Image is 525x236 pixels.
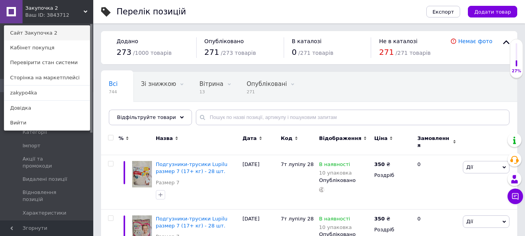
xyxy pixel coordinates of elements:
span: 271 [379,47,394,57]
span: Опубліковано [204,38,244,44]
span: Вітрина [199,80,223,87]
span: Видалені позиції [23,176,67,183]
div: Перелік позицій [117,8,186,16]
span: 0 [292,47,297,57]
span: Характеристики [23,210,66,217]
span: / 273 товарів [221,50,256,56]
span: / 271 товарів [396,50,431,56]
span: Дата [242,135,257,142]
span: 13 [199,89,223,95]
input: Пошук по назві позиції, артикулу і пошуковим запитам [196,110,509,125]
span: 7т лупілу 28 [281,161,314,167]
a: Сайт Закупочка 2 [4,26,90,40]
b: 350 [374,216,385,222]
div: 0 [413,155,461,210]
span: Експорт [433,9,454,15]
div: ₴ [374,215,390,222]
div: [DATE] [241,155,279,210]
span: Не в каталозі [379,38,417,44]
a: zakypо4ka [4,86,90,100]
a: Перевірити стан системи [4,55,90,70]
span: Додано [117,38,138,44]
a: Подгузники-трусики Lupilu размер 7 (17+ кг) - 28 шт. [156,161,228,174]
div: 27% [510,68,523,74]
span: Всі [109,80,118,87]
span: 7т лупілу 28 [281,216,314,222]
span: В наявності [319,161,350,170]
a: Подгузники-трусики Lupilu размер 7 (17+ кг) - 28 шт. [156,216,228,229]
span: Акції та промокоди [23,156,72,170]
span: 744 [109,89,118,95]
span: Дії [466,164,473,170]
span: Імпорт [23,142,40,149]
span: Замовлення [417,135,451,149]
button: Чат з покупцем [508,189,523,204]
button: Додати товар [468,6,517,17]
span: / 1000 товарів [133,50,171,56]
span: Додати товар [474,9,511,15]
span: Зі знижкою [141,80,176,87]
span: % [119,135,124,142]
span: 271 [204,47,219,57]
div: 10 упаковка [319,170,352,176]
div: Ваш ID: 3843712 [25,12,58,19]
span: В каталозі [292,38,322,44]
div: ₴ [374,161,390,168]
div: Опубліковано [319,177,370,184]
span: Ціна [374,135,387,142]
span: Опубліковані [247,80,287,87]
span: Закупочка 2 [25,5,84,12]
span: Дії [466,219,473,224]
span: Код [281,135,292,142]
button: Експорт [426,6,460,17]
img: Подгузники-трусики Lupilu размер 7 (17+ кг) - 28 шт. [132,161,152,187]
span: / 271 товарів [298,50,333,56]
span: Назва [156,135,173,142]
span: Відображення [319,135,361,142]
span: Приховані [109,110,140,117]
span: Відновлення позицій [23,189,72,203]
a: Кабінет покупця [4,40,90,55]
span: Відфільтруйте товари [117,114,176,120]
div: 10 упаковка [319,224,352,230]
span: Категорії [23,129,47,136]
a: Вийти [4,115,90,130]
a: Размер 7 [156,179,180,186]
b: 350 [374,161,385,167]
span: В наявності [319,216,350,224]
a: Немає фото [458,38,492,44]
div: Роздріб [374,226,411,233]
span: 271 [247,89,287,95]
div: Роздріб [374,172,411,179]
a: Довідка [4,101,90,115]
span: 273 [117,47,131,57]
a: Сторінка на маркетплейсі [4,70,90,85]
